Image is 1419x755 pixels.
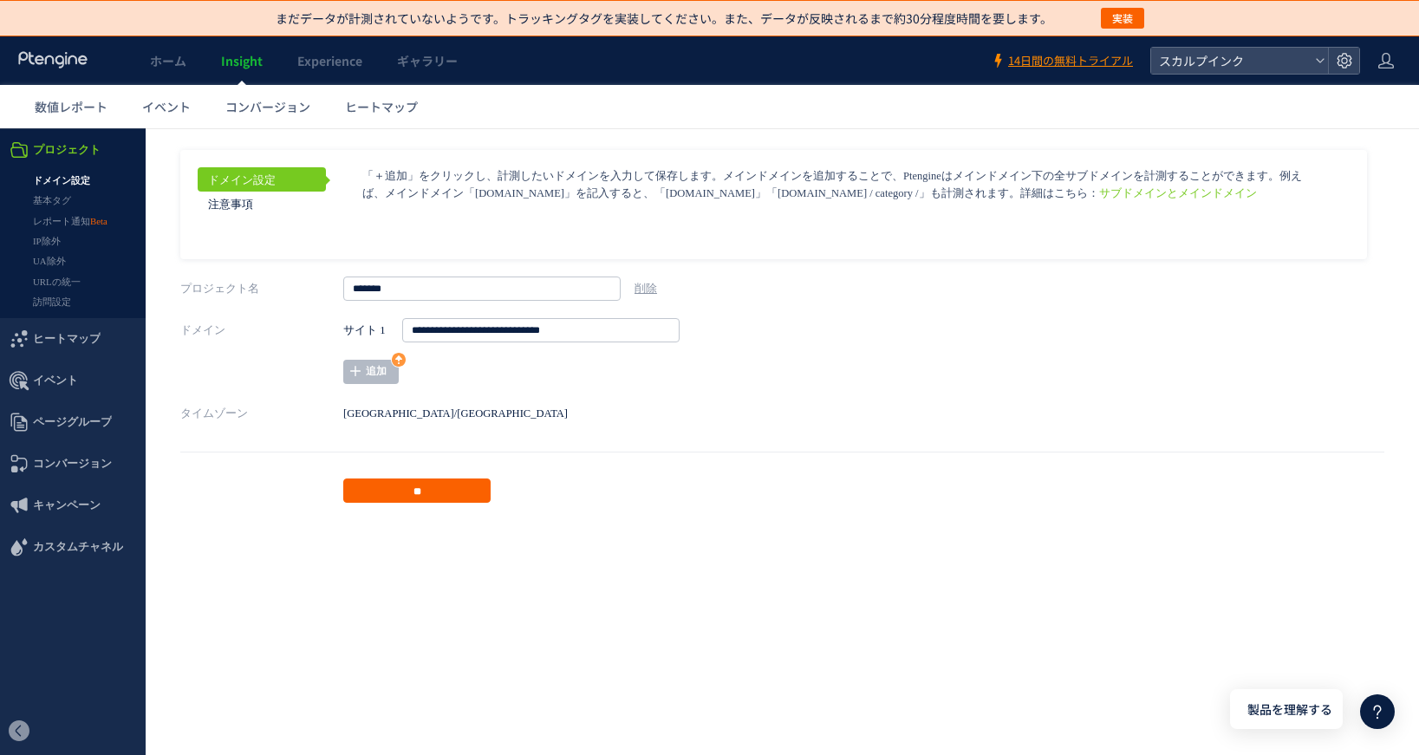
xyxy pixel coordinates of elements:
span: カスタムチャネル [33,398,123,439]
span: 実装 [1112,8,1133,29]
span: コンバージョン [33,315,112,356]
span: ホーム [150,52,186,69]
p: 「＋追加」をクリックし、計測したいドメインを入力して保存します。メインドメインを追加することで、Ptengineはメインドメイン下の全サブドメインを計測することができます。例えば、メインドメイン... [362,39,1320,74]
button: 実装 [1101,8,1144,29]
span: ヒートマップ [345,98,418,115]
span: Experience [297,52,362,69]
label: タイムゾーン [180,273,343,297]
span: スカルプインク [1154,48,1308,74]
span: プロジェクト [33,1,101,42]
span: Insight [221,52,263,69]
span: イベント [33,231,78,273]
span: キャンペーン [33,356,101,398]
span: ページグループ [33,273,112,315]
span: ギャラリー [397,52,458,69]
span: コンバージョン [225,98,310,115]
label: ドメイン [180,190,343,214]
p: まだデータが計測されていないようです。トラッキングタグを実装してください。また、データが反映されるまで約30分程度時間を要します。 [276,10,1052,27]
span: イベント [142,98,191,115]
span: ヒートマップ [33,190,101,231]
span: 14日間の無料トライアル [1008,53,1133,69]
a: 削除 [635,154,657,166]
a: 注意事項 [198,63,326,88]
a: 追加 [343,231,399,256]
span: 数値レポート [35,98,107,115]
a: サブドメインとメインドメイン [1099,59,1257,71]
a: ドメイン設定 [198,39,326,63]
span: 製品を理解する [1247,700,1332,719]
label: プロジェクト名 [180,148,343,172]
a: 14日間の無料トライアル [991,53,1133,69]
span: [GEOGRAPHIC_DATA]/[GEOGRAPHIC_DATA] [343,279,568,291]
strong: サイト 1 [343,190,385,214]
